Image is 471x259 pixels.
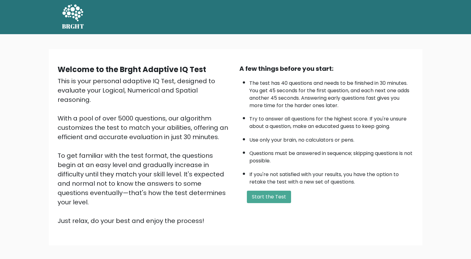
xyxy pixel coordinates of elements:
li: Questions must be answered in sequence; skipping questions is not possible. [249,147,414,165]
div: This is your personal adaptive IQ Test, designed to evaluate your Logical, Numerical and Spatial ... [58,76,232,225]
button: Start the Test [247,191,291,203]
a: BRGHT [62,2,84,32]
li: The test has 40 questions and needs to be finished in 30 minutes. You get 45 seconds for the firs... [249,76,414,109]
li: If you're not satisfied with your results, you have the option to retake the test with a new set ... [249,168,414,186]
li: Use only your brain, no calculators or pens. [249,133,414,144]
b: Welcome to the Brght Adaptive IQ Test [58,64,206,75]
li: Try to answer all questions for the highest score. If you're unsure about a question, make an edu... [249,112,414,130]
h5: BRGHT [62,23,84,30]
div: A few things before you start: [239,64,414,73]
